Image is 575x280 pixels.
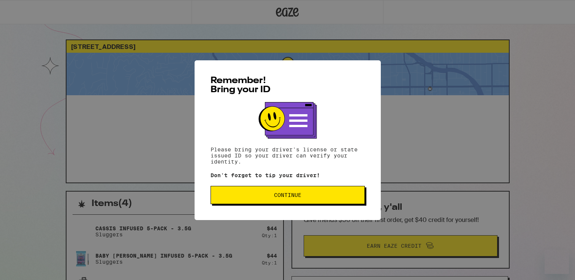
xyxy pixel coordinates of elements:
[211,186,365,204] button: Continue
[211,146,365,165] p: Please bring your driver's license or state issued ID so your driver can verify your identity.
[211,76,271,94] span: Remember! Bring your ID
[545,250,569,274] iframe: Button to launch messaging window
[274,192,301,198] span: Continue
[211,172,365,178] p: Don't forget to tip your driver!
